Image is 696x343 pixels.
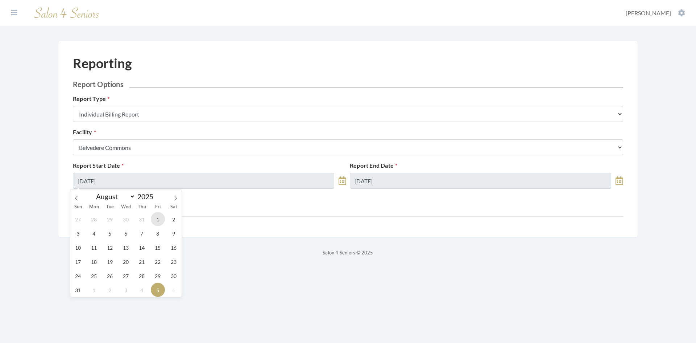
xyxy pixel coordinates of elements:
span: July 29, 2025 [103,212,117,226]
span: Wed [118,205,134,209]
label: Facility [73,128,96,136]
span: Tue [102,205,118,209]
h1: Reporting [73,56,132,71]
span: [PERSON_NAME] [626,9,671,16]
span: September 5, 2025 [151,283,165,297]
span: August 21, 2025 [135,254,149,269]
span: September 1, 2025 [87,283,101,297]
span: August 5, 2025 [103,226,117,240]
span: August 29, 2025 [151,269,165,283]
span: August 10, 2025 [71,240,85,254]
span: September 4, 2025 [135,283,149,297]
span: August 2, 2025 [167,212,181,226]
span: August 11, 2025 [87,240,101,254]
span: July 27, 2025 [71,212,85,226]
span: August 16, 2025 [167,240,181,254]
span: Sat [166,205,182,209]
span: August 3, 2025 [71,226,85,240]
span: August 7, 2025 [135,226,149,240]
span: August 28, 2025 [135,269,149,283]
span: July 31, 2025 [135,212,149,226]
input: Select Date [73,173,334,189]
a: toggle [616,173,623,189]
span: August 23, 2025 [167,254,181,269]
span: August 27, 2025 [119,269,133,283]
span: August 12, 2025 [103,240,117,254]
select: Month [93,192,136,201]
a: toggle [339,173,346,189]
span: August 9, 2025 [167,226,181,240]
span: August 15, 2025 [151,240,165,254]
span: Thu [134,205,150,209]
span: August 14, 2025 [135,240,149,254]
span: September 6, 2025 [167,283,181,297]
span: August 31, 2025 [71,283,85,297]
span: August 20, 2025 [119,254,133,269]
p: Salon 4 Seniors © 2025 [58,248,638,257]
span: September 2, 2025 [103,283,117,297]
span: August 26, 2025 [103,269,117,283]
span: Fri [150,205,166,209]
span: August 6, 2025 [119,226,133,240]
span: July 30, 2025 [119,212,133,226]
span: August 1, 2025 [151,212,165,226]
span: August 25, 2025 [87,269,101,283]
span: August 8, 2025 [151,226,165,240]
span: August 13, 2025 [119,240,133,254]
span: July 28, 2025 [87,212,101,226]
span: August 30, 2025 [167,269,181,283]
span: August 22, 2025 [151,254,165,269]
button: [PERSON_NAME] [623,9,687,17]
label: Report Start Date [73,161,124,170]
span: August 19, 2025 [103,254,117,269]
h2: Report Options [73,80,623,89]
span: Sun [70,205,86,209]
span: August 24, 2025 [71,269,85,283]
input: Year [135,192,159,201]
label: Report End Date [350,161,397,170]
input: Select Date [350,173,611,189]
span: September 3, 2025 [119,283,133,297]
img: Salon 4 Seniors [30,4,103,21]
span: August 4, 2025 [87,226,101,240]
span: Mon [86,205,102,209]
span: August 18, 2025 [87,254,101,269]
label: Report Type [73,94,109,103]
span: August 17, 2025 [71,254,85,269]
